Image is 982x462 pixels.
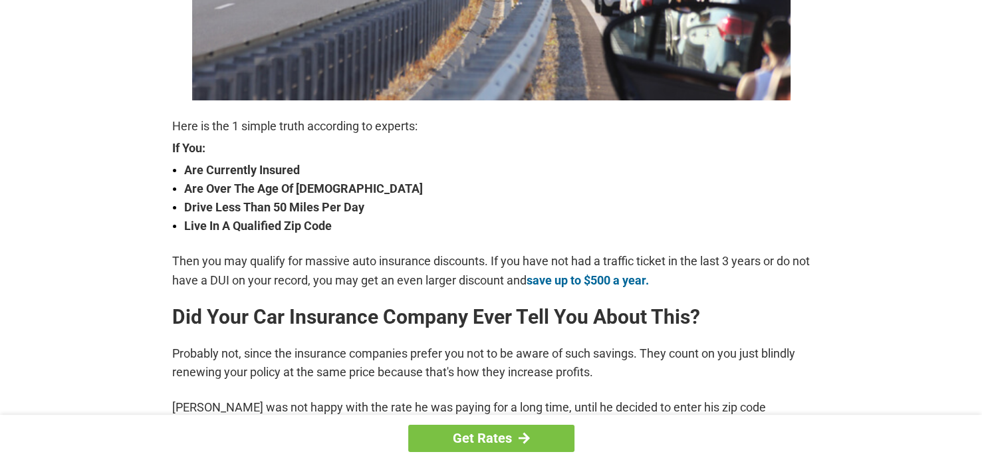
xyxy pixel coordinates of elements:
p: Here is the 1 simple truth according to experts: [172,117,810,136]
a: save up to $500 a year. [527,273,649,287]
p: [PERSON_NAME] was not happy with the rate he was paying for a long time, until he decided to ente... [172,398,810,435]
strong: Live In A Qualified Zip Code [184,217,810,235]
h2: Did Your Car Insurance Company Ever Tell You About This? [172,306,810,328]
strong: Are Over The Age Of [DEMOGRAPHIC_DATA] [184,179,810,198]
p: Probably not, since the insurance companies prefer you not to be aware of such savings. They coun... [172,344,810,382]
strong: Are Currently Insured [184,161,810,179]
p: Then you may qualify for massive auto insurance discounts. If you have not had a traffic ticket i... [172,252,810,289]
strong: If You: [172,142,810,154]
strong: Drive Less Than 50 Miles Per Day [184,198,810,217]
a: Get Rates [408,425,574,452]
